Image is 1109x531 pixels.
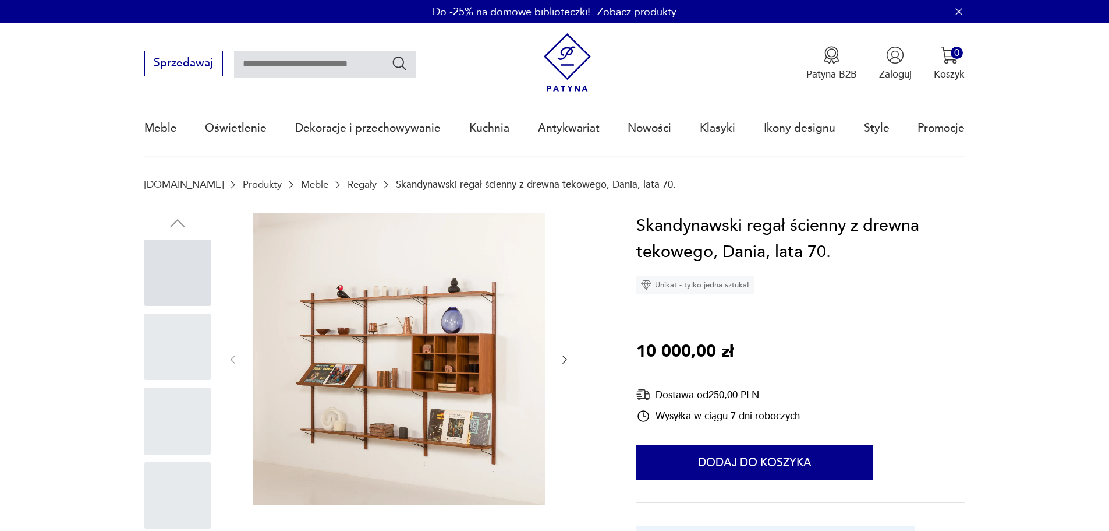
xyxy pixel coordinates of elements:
a: Antykwariat [538,101,600,155]
a: Meble [144,101,177,155]
a: Oświetlenie [205,101,267,155]
a: Ikony designu [764,101,835,155]
a: Meble [301,179,328,190]
img: Patyna - sklep z meblami i dekoracjami vintage [538,33,597,92]
h1: Skandynawski regał ścienny z drewna tekowego, Dania, lata 70. [636,213,965,266]
img: Ikona diamentu [641,280,651,290]
a: Promocje [917,101,965,155]
a: Sprzedawaj [144,59,223,69]
button: Dodaj do koszyka [636,445,873,480]
img: Ikona medalu [823,46,841,64]
a: Ikona medaluPatyna B2B [806,46,857,81]
a: Produkty [243,179,282,190]
a: Nowości [628,101,671,155]
img: Ikona dostawy [636,388,650,402]
p: Patyna B2B [806,68,857,81]
p: 10 000,00 zł [636,339,734,365]
button: Szukaj [391,55,408,72]
a: [DOMAIN_NAME] [144,179,224,190]
button: Sprzedawaj [144,51,223,76]
a: Zobacz produkty [597,5,676,19]
img: Ikonka użytkownika [886,46,904,64]
div: Dostawa od 250,00 PLN [636,388,800,402]
div: Wysyłka w ciągu 7 dni roboczych [636,409,800,423]
a: Kuchnia [469,101,509,155]
button: Zaloguj [879,46,912,81]
a: Klasyki [700,101,735,155]
button: Patyna B2B [806,46,857,81]
img: Zdjęcie produktu Skandynawski regał ścienny z drewna tekowego, Dania, lata 70. [253,213,545,505]
div: 0 [951,47,963,59]
p: Do -25% na domowe biblioteczki! [433,5,590,19]
button: 0Koszyk [934,46,965,81]
div: Unikat - tylko jedna sztuka! [636,276,754,294]
a: Style [864,101,890,155]
p: Skandynawski regał ścienny z drewna tekowego, Dania, lata 70. [396,179,676,190]
a: Dekoracje i przechowywanie [295,101,441,155]
p: Koszyk [934,68,965,81]
a: Regały [348,179,377,190]
img: Ikona koszyka [940,46,958,64]
p: Zaloguj [879,68,912,81]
